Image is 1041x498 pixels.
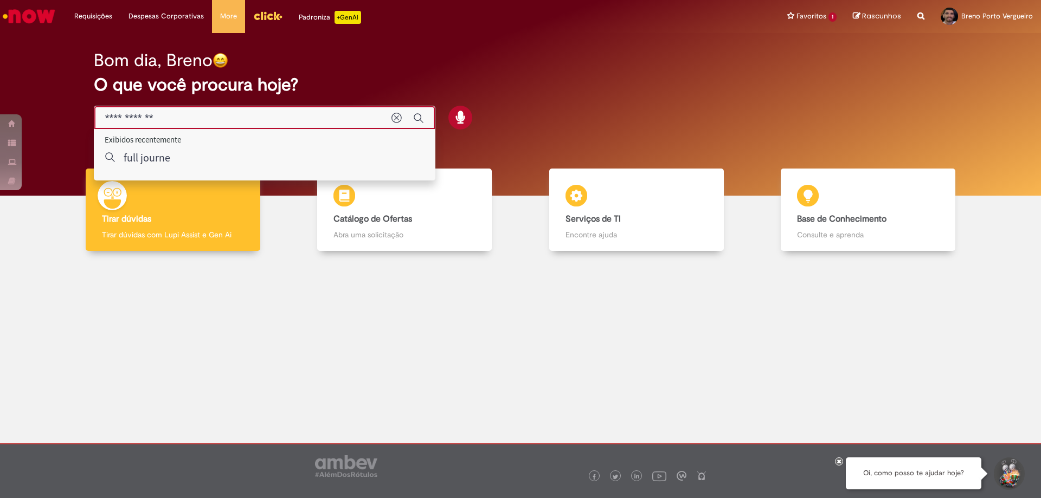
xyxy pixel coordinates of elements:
span: Despesas Corporativas [128,11,204,22]
span: More [220,11,237,22]
p: Consulte e aprenda [797,229,939,240]
b: Base de Conhecimento [797,214,886,224]
img: logo_footer_naosei.png [697,471,706,481]
a: Serviços de TI Encontre ajuda [520,169,753,251]
div: Oi, como posso te ajudar hoje? [846,457,981,489]
p: Tirar dúvidas com Lupi Assist e Gen Ai [102,229,244,240]
img: logo_footer_twitter.png [613,474,618,480]
img: logo_footer_linkedin.png [634,474,640,480]
a: Catálogo de Ofertas Abra uma solicitação [289,169,521,251]
p: Abra uma solicitação [333,229,475,240]
span: 1 [828,12,837,22]
p: Encontre ajuda [566,229,708,240]
b: Tirar dúvidas [102,214,151,224]
img: click_logo_yellow_360x200.png [253,8,282,24]
h2: Bom dia, Breno [94,51,213,70]
div: Padroniza [299,11,361,24]
img: logo_footer_facebook.png [592,474,597,480]
img: happy-face.png [213,53,228,68]
span: Favoritos [796,11,826,22]
b: Catálogo de Ofertas [333,214,412,224]
img: logo_footer_ambev_rotulo_gray.png [315,455,377,477]
a: Base de Conhecimento Consulte e aprenda [753,169,985,251]
img: ServiceNow [1,5,57,27]
a: Tirar dúvidas Tirar dúvidas com Lupi Assist e Gen Ai [57,169,289,251]
span: Requisições [74,11,112,22]
span: Breno Porto Vergueiro [961,11,1033,21]
button: Iniciar Conversa de Suporte [992,457,1025,490]
span: Rascunhos [862,11,901,21]
h2: O que você procura hoje? [94,75,948,94]
b: Serviços de TI [566,214,621,224]
a: Rascunhos [853,11,901,22]
img: logo_footer_youtube.png [652,469,666,483]
img: logo_footer_workplace.png [677,471,686,481]
p: +GenAi [335,11,361,24]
